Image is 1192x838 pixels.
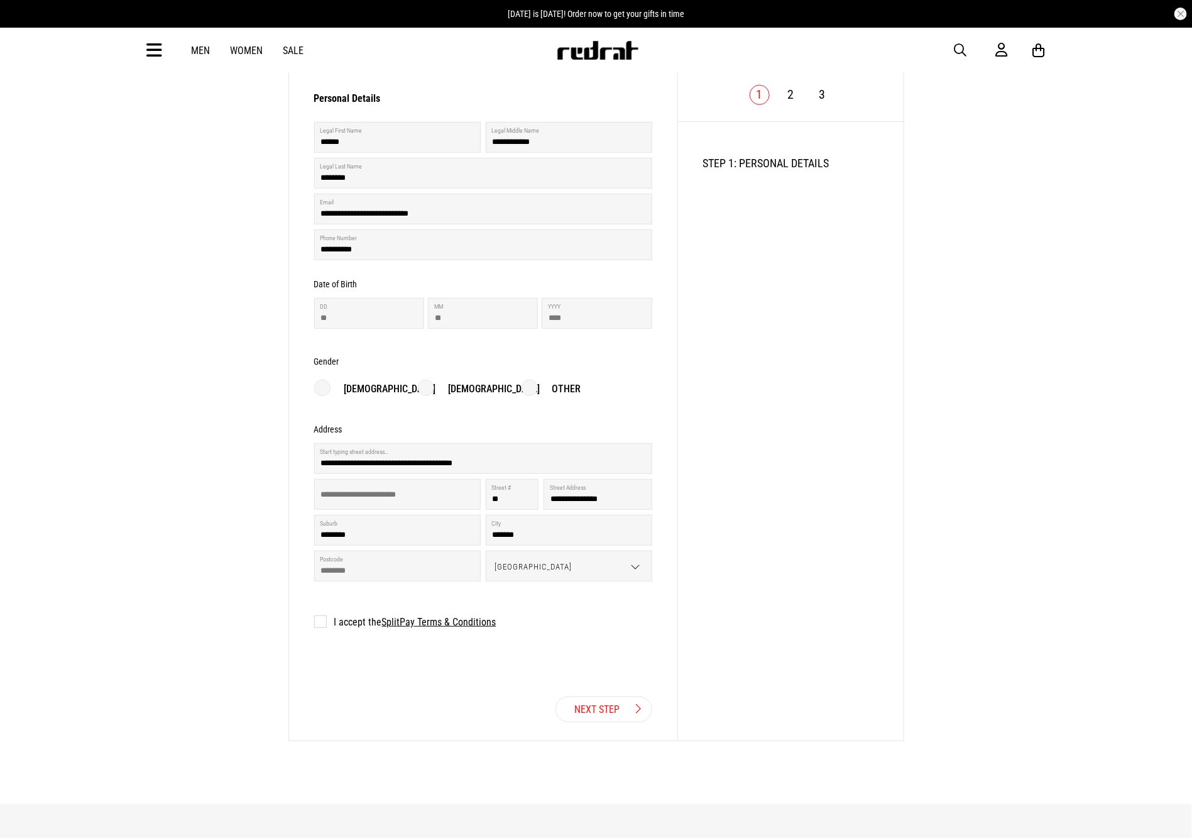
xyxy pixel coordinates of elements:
[556,41,639,60] img: Redrat logo
[283,45,304,57] a: Sale
[314,424,342,434] h3: Address
[787,87,794,102] a: 2
[231,45,263,57] a: Women
[703,157,878,170] h2: STEP 1: PERSONAL DETAILS
[314,92,652,112] h3: Personal Details
[508,9,685,19] span: [DATE] is [DATE]! Order now to get your gifts in time
[314,616,496,628] label: I accept the
[819,87,825,102] a: 3
[314,356,339,367] h3: Gender
[382,616,496,628] a: SplitPay Terms & Conditions
[192,45,211,57] a: Men
[314,279,358,289] h3: Date of Birth
[332,382,436,397] p: [DEMOGRAPHIC_DATA]
[10,5,48,43] button: Open LiveChat chat widget
[435,382,540,397] p: [DEMOGRAPHIC_DATA]
[555,697,652,722] a: Next Step
[486,551,643,582] span: [GEOGRAPHIC_DATA]
[539,382,581,397] p: Other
